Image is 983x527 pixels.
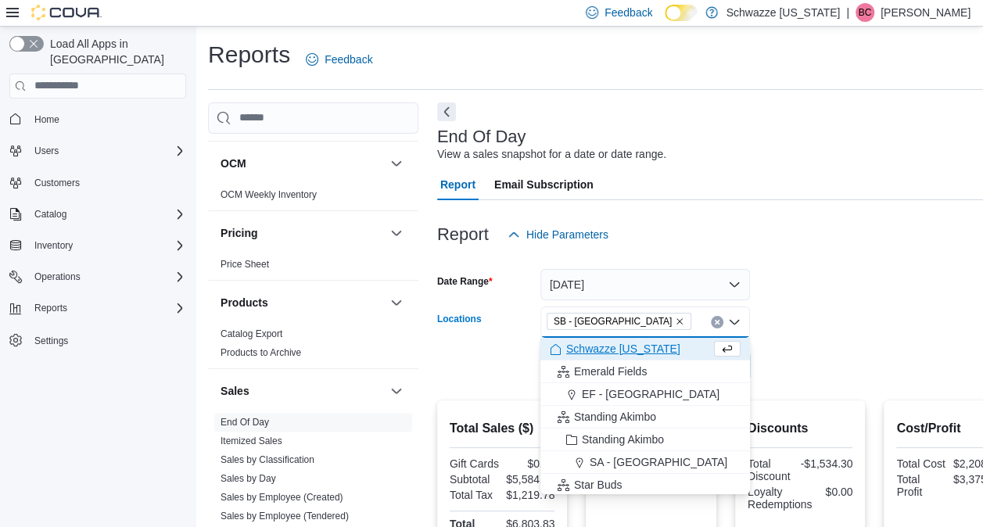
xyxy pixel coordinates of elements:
span: Dark Mode [665,21,665,22]
span: Home [28,109,186,129]
div: Total Cost [896,457,945,470]
span: Inventory [34,239,73,252]
button: Operations [3,266,192,288]
div: $0.00 [818,486,852,498]
button: Catalog [28,205,73,224]
span: End Of Day [221,416,269,428]
div: OCM [208,185,418,210]
a: Sales by Day [221,473,276,484]
div: $1,219.78 [505,489,554,501]
a: Customers [28,174,86,192]
button: Schwazze [US_STATE] [540,338,750,360]
button: EF - [GEOGRAPHIC_DATA] [540,383,750,406]
button: Users [3,140,192,162]
span: Feedback [325,52,372,67]
div: Pricing [208,255,418,280]
span: Home [34,113,59,126]
button: Pricing [221,225,384,241]
h3: End Of Day [437,127,526,146]
button: Standing Akimbo [540,406,750,428]
div: Gift Cards [450,457,499,470]
span: Sales by Employee (Tendered) [221,510,349,522]
label: Date Range [437,275,493,288]
div: $0.00 [505,457,554,470]
label: Locations [437,313,482,325]
span: Operations [28,267,186,286]
span: SA - [GEOGRAPHIC_DATA] [590,454,727,470]
h3: Products [221,295,268,310]
button: Sales [221,383,384,399]
a: Products to Archive [221,347,301,358]
span: Report [440,169,475,200]
span: Settings [34,335,68,347]
button: OCM [387,154,406,173]
span: Emerald Fields [574,364,647,379]
a: Sales by Employee (Created) [221,492,343,503]
button: Products [221,295,384,310]
div: Total Profit [896,473,945,498]
span: Itemized Sales [221,435,282,447]
div: $5,584.05 [505,473,554,486]
span: Schwazze [US_STATE] [566,341,680,357]
span: Catalog [28,205,186,224]
button: Users [28,142,65,160]
p: [PERSON_NAME] [881,3,970,22]
span: SB - [GEOGRAPHIC_DATA] [554,314,672,329]
button: Close list of options [728,316,741,328]
a: OCM Weekly Inventory [221,189,317,200]
button: Products [387,293,406,312]
span: Products to Archive [221,346,301,359]
input: Dark Mode [665,5,698,21]
span: Catalog Export [221,328,282,340]
span: Feedback [605,5,652,20]
span: Load All Apps in [GEOGRAPHIC_DATA] [44,36,186,67]
button: Settings [3,328,192,351]
div: Total Discount [748,457,795,482]
button: Next [437,102,456,121]
a: Itemized Sales [221,436,282,446]
div: Total Tax [450,489,499,501]
span: Users [28,142,186,160]
span: Operations [34,271,81,283]
a: Home [28,110,66,129]
h2: Discounts [748,419,853,438]
button: Star Buds [540,474,750,497]
button: Remove SB - Federal Heights from selection in this group [675,317,684,326]
a: Price Sheet [221,259,269,270]
span: Reports [34,302,67,314]
button: Pricing [387,224,406,242]
button: Operations [28,267,87,286]
button: Hide Parameters [501,219,615,250]
button: SA - [GEOGRAPHIC_DATA] [540,451,750,474]
span: Settings [28,330,186,350]
div: View a sales snapshot for a date or date range. [437,146,666,163]
span: Customers [34,177,80,189]
span: Star Buds [574,477,622,493]
span: Email Subscription [494,169,594,200]
span: Sales by Classification [221,454,314,466]
button: Clear input [711,316,723,328]
button: Reports [28,299,74,317]
h3: Sales [221,383,249,399]
button: Reports [3,297,192,319]
span: SB - Federal Heights [547,313,691,330]
div: Loyalty Redemptions [748,486,813,511]
span: Standing Akimbo [574,409,656,425]
h3: Report [437,225,489,244]
span: BC [859,3,872,22]
button: Home [3,108,192,131]
span: EF - [GEOGRAPHIC_DATA] [582,386,719,402]
p: | [846,3,849,22]
span: Hide Parameters [526,227,608,242]
a: Catalog Export [221,328,282,339]
span: Reports [28,299,186,317]
span: Standing Akimbo [582,432,664,447]
span: Inventory [28,236,186,255]
span: Sales by Employee (Created) [221,491,343,504]
a: Sales by Employee (Tendered) [221,511,349,522]
h3: OCM [221,156,246,171]
span: OCM Weekly Inventory [221,188,317,201]
img: Cova [31,5,102,20]
nav: Complex example [9,102,186,393]
button: Inventory [3,235,192,256]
